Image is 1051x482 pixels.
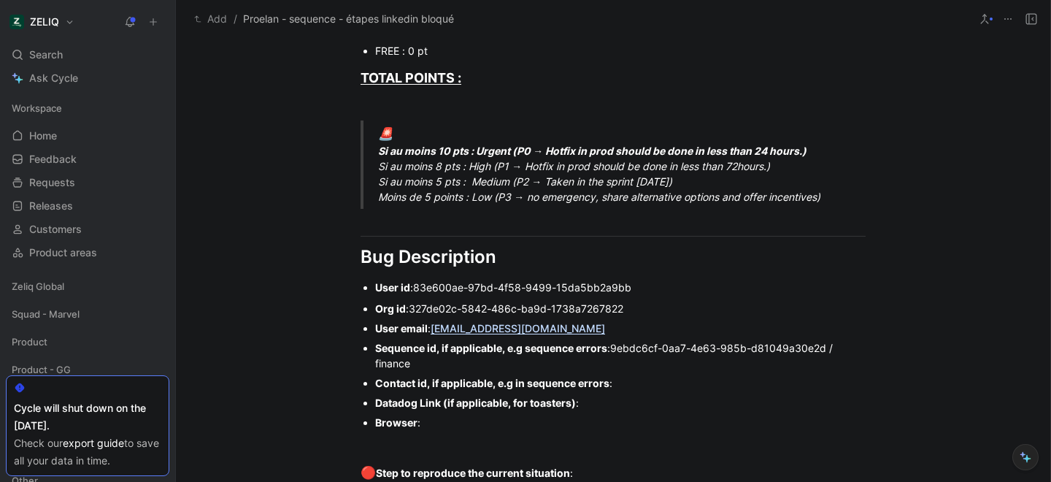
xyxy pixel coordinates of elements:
h1: ZELIQ [30,15,59,28]
span: Home [29,129,57,143]
a: Releases [6,195,169,217]
div: : [375,280,866,295]
strong: User email [375,322,428,334]
a: Feedback [6,148,169,170]
div: : [375,415,866,430]
span: Zeliq Global [12,279,64,294]
strong: User id [375,281,410,294]
div: Search [6,44,169,66]
div: Bug Description [361,244,866,270]
span: 327de02c-5842-486c-ba9d-1738a7267822 [409,302,623,315]
div: Zeliq Global [6,275,169,297]
div: Product [6,331,169,353]
span: Product areas [29,245,97,260]
a: Customers [6,218,169,240]
div: FREE : 0 pt [375,43,866,58]
span: Ask Cycle [29,69,78,87]
span: Requests [29,175,75,190]
div: Check our to save all your data in time. [14,435,161,470]
span: Feedback [29,152,77,167]
strong: Datadog Link (if applicable, for toasters) [375,397,576,409]
span: Product [12,334,47,349]
a: [EMAIL_ADDRESS][DOMAIN_NAME] [431,322,605,334]
span: Releases [29,199,73,213]
a: Ask Cycle [6,67,169,89]
span: Proelan - sequence - étapes linkedin bloqué [243,10,454,28]
div: Product - GG [6,359,169,380]
a: Requests [6,172,169,194]
span: Search [29,46,63,64]
a: Home [6,125,169,147]
span: Squad - Marvel [12,307,80,321]
div: Product [6,331,169,357]
strong: Browser [375,416,417,429]
a: export guide [63,437,124,449]
div: Cycle will shut down on the [DATE]. [14,399,161,435]
button: Add [190,10,231,28]
span: 83e600ae-97bd-4f58-9499-15da5bb2a9bb [413,281,631,294]
span: Product - GG [12,362,71,377]
div: Product - GG [6,359,169,385]
div: : [375,301,866,316]
strong: Si au moins 10 pts : Urgent (P0 → Hotfix in prod should be done in less than 24 hours.) [378,145,806,157]
a: Product areas [6,242,169,264]
span: / [234,10,237,28]
span: 🚨 [378,126,393,141]
span: 🔴 [361,465,376,480]
span: 9ebdc6cf-0aa7-4e63-985b-d81049a30e2d / [610,342,833,354]
div: Squad - Marvel [6,303,169,325]
div: : [375,375,866,391]
div: Squad - Marvel [6,303,169,329]
div: Si au moins 8 pts : High (P1 → Hotfix in prod should be done in less than 72hours.) Si au moins 5... [378,125,883,205]
div: : [375,321,866,336]
img: ZELIQ [9,15,24,29]
button: ZELIQZELIQ [6,12,78,32]
div: Zeliq Global [6,275,169,302]
span: finance [375,357,410,370]
div: : [375,395,866,410]
div: Workspace [6,97,169,119]
span: Customers [29,222,82,237]
u: TOTAL POINTS : [361,70,461,85]
strong: Step to reproduce the current situation [376,467,570,479]
strong: Sequence id, if applicable, e.g sequence errors [375,342,607,354]
div: : [375,340,866,371]
span: Workspace [12,101,62,115]
strong: Contact id, if applicable, e.g in sequence errors [375,377,609,389]
strong: Org id [375,302,406,315]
